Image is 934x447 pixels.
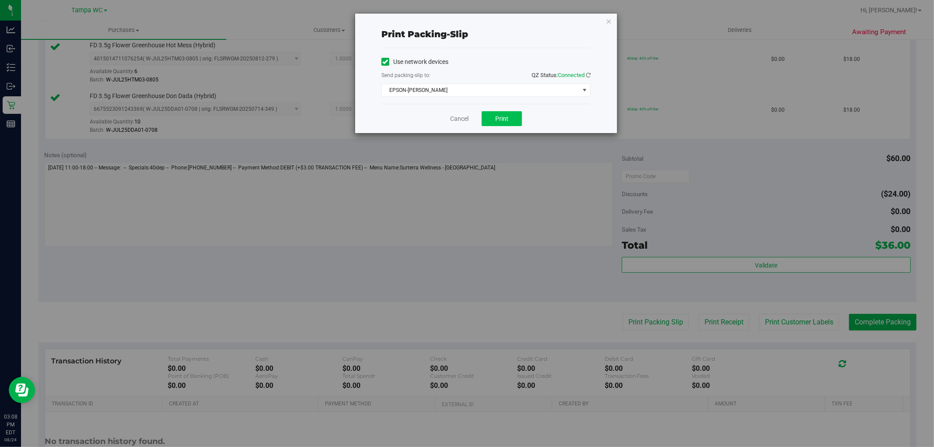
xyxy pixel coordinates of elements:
span: Connected [558,72,585,78]
span: select [579,84,590,96]
span: EPSON-[PERSON_NAME] [382,84,579,96]
span: Print [495,115,508,122]
span: Print packing-slip [381,29,468,39]
iframe: Resource center [9,377,35,403]
a: Cancel [450,114,469,123]
button: Print [482,111,522,126]
span: QZ Status: [532,72,591,78]
label: Use network devices [381,57,448,67]
label: Send packing-slip to: [381,71,430,79]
